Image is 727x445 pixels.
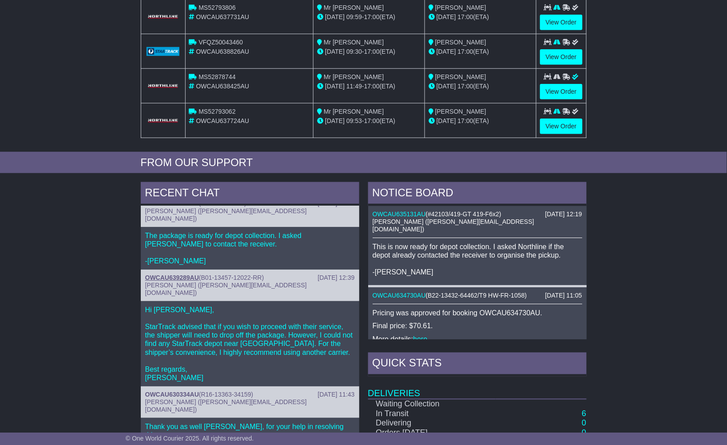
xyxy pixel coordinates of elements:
span: [PERSON_NAME] ([PERSON_NAME][EMAIL_ADDRESS][DOMAIN_NAME]) [373,218,534,233]
div: RECENT CHAT [141,182,359,206]
p: Pricing was approved for booking OWCAU634730AU. [373,309,582,317]
span: Mr [PERSON_NAME] [324,108,384,115]
span: [PERSON_NAME] ([PERSON_NAME][EMAIL_ADDRESS][DOMAIN_NAME]) [145,207,307,222]
div: [DATE] 12:39 [318,274,354,282]
span: 09:53 [346,117,362,124]
div: (ETA) [429,47,532,56]
td: Orders [DATE] [368,429,496,438]
a: 0 [582,419,586,428]
span: [PERSON_NAME] [435,39,486,46]
span: [DATE] [325,13,345,20]
span: VFQZ50043460 [199,39,243,46]
span: [PERSON_NAME] ([PERSON_NAME][EMAIL_ADDRESS][DOMAIN_NAME]) [145,398,307,413]
span: MS52793062 [199,108,235,115]
span: 17:00 [364,83,380,90]
span: 17:00 [364,48,380,55]
div: ( ) [373,211,582,218]
span: [DATE] [325,83,345,90]
a: View Order [540,119,583,134]
span: #42103/419-GT 419-F6x2 [428,211,499,218]
span: OWCAU638826AU [196,48,249,55]
p: More details: . [373,335,582,343]
span: [PERSON_NAME] [435,4,486,11]
span: B22-13432-64462/T9 HW-FR-1058 [428,292,524,299]
div: - (ETA) [317,12,421,22]
span: 11:49 [346,83,362,90]
span: 09:30 [346,48,362,55]
span: [DATE] [437,117,456,124]
div: FROM OUR SUPPORT [141,156,587,169]
span: Mr [PERSON_NAME] [324,4,384,11]
span: 09:59 [346,13,362,20]
div: ( ) [373,292,582,299]
span: 17:00 [458,48,473,55]
span: [PERSON_NAME] [435,73,486,80]
span: [DATE] [325,117,345,124]
div: (ETA) [429,116,532,126]
img: GetCarrierServiceLogo [147,118,180,123]
span: 17:00 [458,117,473,124]
span: [PERSON_NAME] ([PERSON_NAME][EMAIL_ADDRESS][DOMAIN_NAME]) [145,282,307,296]
span: 17:00 [364,117,380,124]
span: 17:00 [458,83,473,90]
a: View Order [540,15,583,30]
span: Mr [PERSON_NAME] [324,39,384,46]
span: [PERSON_NAME] [435,108,486,115]
img: GetCarrierServiceLogo [147,14,180,20]
div: [DATE] 11:43 [318,391,354,398]
span: [DATE] [437,83,456,90]
p: Hi [PERSON_NAME], StarTrack advised that if you wish to proceed with their service, the shipper w... [145,306,355,382]
span: [DATE] [437,13,456,20]
td: In Transit [368,409,496,419]
img: GetCarrierServiceLogo [147,83,180,89]
a: View Order [540,49,583,65]
span: B01-13457-12022-RR [201,274,262,281]
p: Final price: $70.61. [373,322,582,330]
span: OWCAU638425AU [196,83,249,90]
a: OWCAU630334AU [145,391,199,398]
td: Delivering [368,419,496,429]
span: 17:00 [364,13,380,20]
div: - (ETA) [317,116,421,126]
div: [DATE] 12:19 [545,211,582,218]
div: [DATE] 11:05 [545,292,582,299]
span: © One World Courier 2025. All rights reserved. [126,435,254,442]
span: Mr [PERSON_NAME] [324,73,384,80]
a: OWCAU635131AU [373,211,426,218]
div: NOTICE BOARD [368,182,587,206]
div: Quick Stats [368,353,587,377]
p: This is now ready for depot collection. I asked Northline if the depot already contacted the rece... [373,242,582,277]
img: GetCarrierServiceLogo [147,47,180,56]
div: ( ) [145,274,355,282]
span: MS52878744 [199,73,235,80]
td: Waiting Collection [368,399,496,409]
span: MS52793806 [199,4,235,11]
a: View Order [540,84,583,99]
a: OWCAU639289AU [145,274,199,281]
p: The package is ready for depot collection. I asked [PERSON_NAME] to contact the receiver. -[PERSO... [145,231,355,266]
span: [DATE] [325,48,345,55]
div: - (ETA) [317,82,421,91]
div: - (ETA) [317,47,421,56]
span: [DATE] [437,48,456,55]
a: OWCAU634730AU [373,292,426,299]
div: (ETA) [429,82,532,91]
span: R16-13363-34159 [201,391,251,398]
div: ( ) [145,391,355,398]
span: 17:00 [458,13,473,20]
a: here [413,335,427,343]
div: (ETA) [429,12,532,22]
span: OWCAU637724AU [196,117,249,124]
a: 6 [582,409,586,418]
a: 0 [582,429,586,437]
td: Deliveries [368,377,587,399]
span: OWCAU637731AU [196,13,249,20]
